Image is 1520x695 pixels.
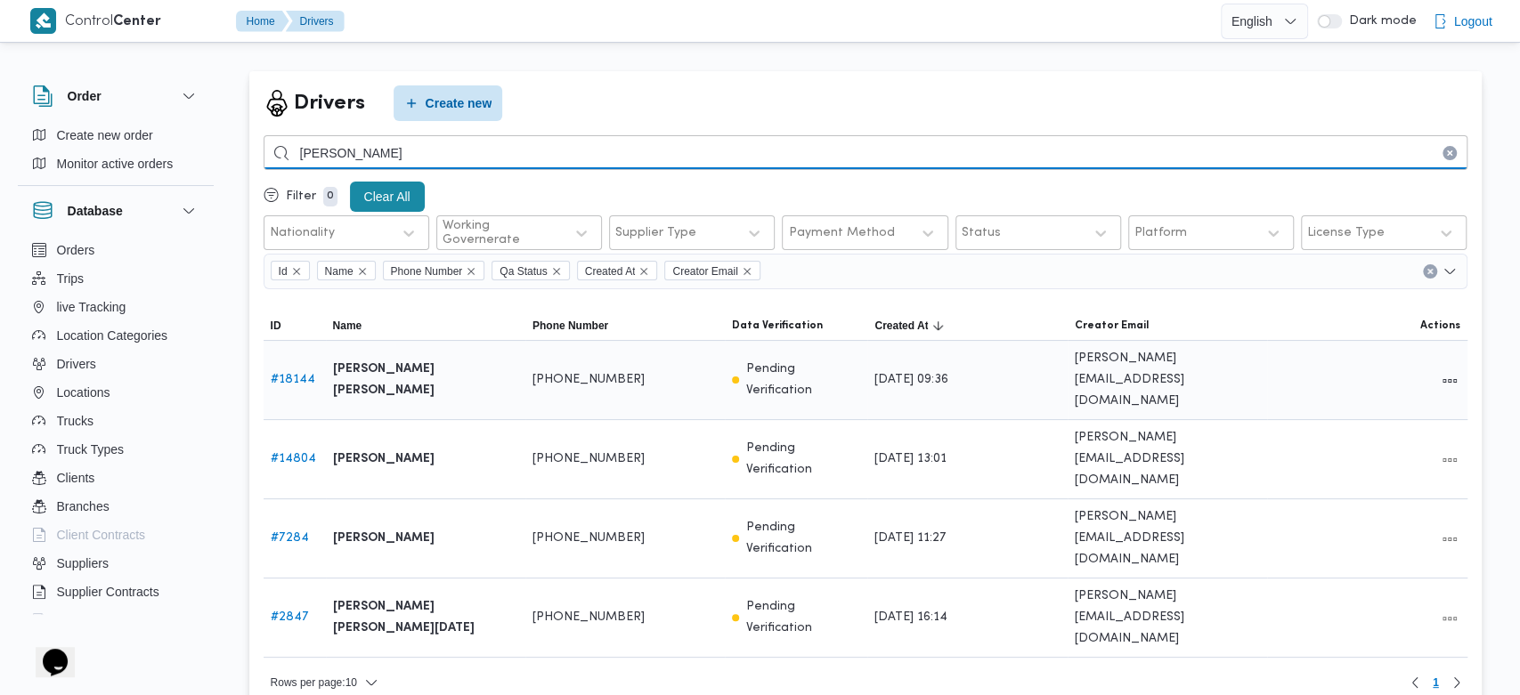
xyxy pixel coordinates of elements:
button: Order [32,85,199,107]
span: Location Categories [57,325,168,346]
span: Branches [57,496,110,517]
button: Clear input [1423,264,1437,279]
button: Orders [25,236,207,264]
span: [PERSON_NAME][EMAIL_ADDRESS][DOMAIN_NAME] [1075,506,1260,570]
div: License Type [1307,226,1385,240]
span: [PHONE_NUMBER] [532,607,645,628]
span: Created At [577,261,658,280]
span: Supplier Contracts [57,581,159,602]
h3: Database [68,200,123,222]
button: Client Contracts [25,521,207,549]
span: ID [271,319,281,333]
p: Pending Verification [746,596,860,639]
button: Next page [1446,672,1467,693]
button: All actions [1439,608,1460,629]
button: Remove Creator Email from selection in this group [742,266,752,277]
span: Logout [1454,11,1492,32]
span: Truck Types [57,439,124,460]
button: Home [236,11,289,32]
span: Trucks [57,410,93,432]
a: #7284 [271,532,309,544]
button: Supplier Contracts [25,578,207,606]
span: Phone Number [532,319,608,333]
span: Actions [1420,319,1460,333]
span: Qa Status [492,261,569,280]
button: Create new [394,85,503,121]
div: Supplier Type [615,226,696,240]
span: Client Contracts [57,524,146,545]
button: All actions [1439,370,1460,392]
span: Rows per page : 10 [271,672,357,693]
button: Remove Phone Number from selection in this group [466,266,476,277]
button: Database [32,200,199,222]
button: Remove Id from selection in this group [291,266,302,277]
span: Phone Number [383,261,485,280]
span: Clients [57,467,95,489]
span: Locations [57,382,110,403]
span: [PERSON_NAME][EMAIL_ADDRESS][DOMAIN_NAME] [1075,348,1260,412]
button: Create new order [25,121,207,150]
span: Phone Number [391,262,463,281]
p: Filter [286,190,316,204]
span: [PHONE_NUMBER] [532,369,645,391]
span: Created At; Sorted in descending order [874,319,928,333]
span: Creator Email [672,262,737,281]
span: [DATE] 13:01 [874,449,947,470]
button: Rows per page:10 [264,672,386,693]
button: Remove Created At from selection in this group [638,266,649,277]
a: #18144 [271,374,315,385]
button: Monitor active orders [25,150,207,178]
iframe: chat widget [18,624,75,677]
button: Open list of options [1443,264,1457,279]
a: #2847 [271,611,309,623]
span: 1 [1433,672,1439,693]
div: Working Governerate [443,219,557,247]
p: 0 [323,187,337,206]
div: Platform [1134,226,1187,240]
div: Nationality [270,226,335,240]
span: Trips [57,268,85,289]
b: [PERSON_NAME] [333,449,435,470]
p: Pending Verification [746,359,860,401]
span: Create new order [57,125,153,146]
span: Data Verification [732,319,823,333]
button: All actions [1439,529,1460,550]
button: Suppliers [25,549,207,578]
span: Dark mode [1342,14,1417,28]
button: Logout [1426,4,1500,39]
div: Database [18,236,214,621]
p: Pending Verification [746,517,860,560]
h2: Drivers [294,88,365,119]
span: Id [279,262,288,281]
b: [PERSON_NAME] [PERSON_NAME] [333,359,518,401]
b: Center [113,15,161,28]
span: [PHONE_NUMBER] [532,449,645,470]
span: [DATE] 16:14 [874,607,947,628]
span: Name [325,262,354,281]
img: X8yXhbKr1z7QwAAAABJRU5ErkJggg== [30,8,56,34]
button: Drivers [286,11,345,32]
button: Location Categories [25,321,207,350]
div: Order [18,121,214,185]
span: [DATE] 09:36 [874,369,948,391]
span: live Tracking [57,296,126,318]
button: Branches [25,492,207,521]
span: Created At [585,262,636,281]
div: Payment Method [788,226,894,240]
span: Suppliers [57,553,109,574]
button: Name [326,311,525,340]
button: Truck Types [25,435,207,464]
span: Id [271,261,310,280]
button: Clients [25,464,207,492]
input: Search... [264,135,1467,170]
button: Created AtSorted in descending order [867,311,1067,340]
span: Monitor active orders [57,153,174,174]
span: Qa Status [500,262,547,281]
a: #14804 [271,453,316,465]
button: Trips [25,264,207,293]
b: [PERSON_NAME] [PERSON_NAME][DATE] [333,596,518,639]
span: Orders [57,239,95,261]
button: Page 1 of 1 [1426,672,1446,693]
div: Status [962,226,1001,240]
